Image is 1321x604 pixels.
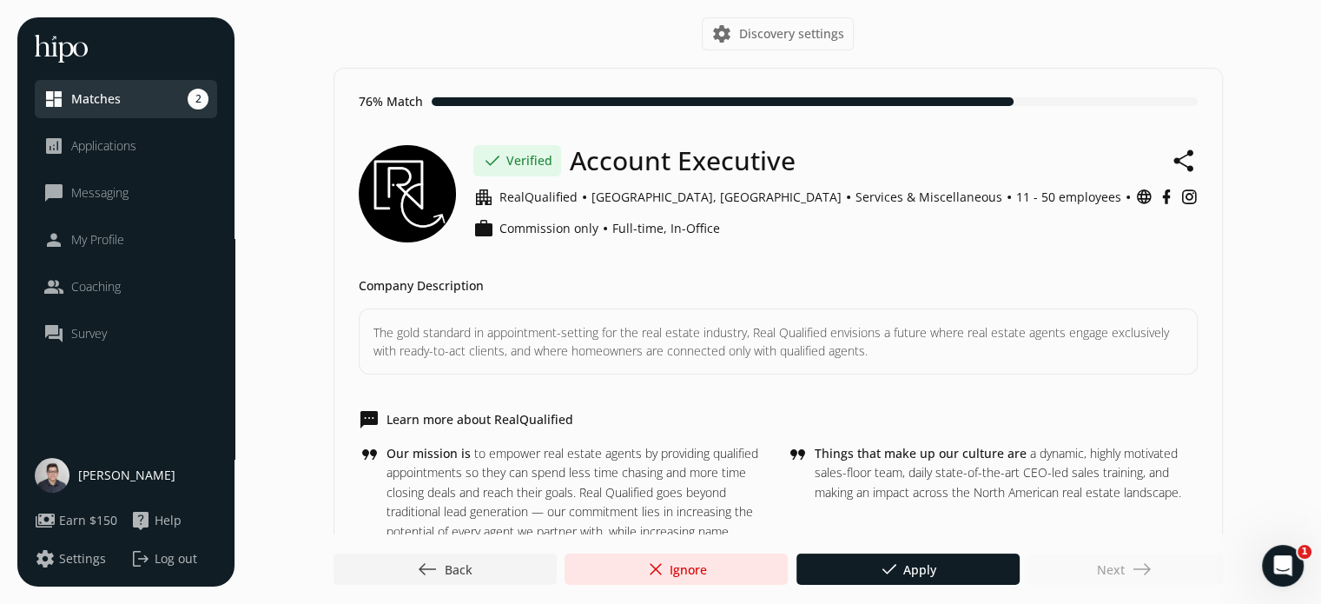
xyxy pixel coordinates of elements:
span: settings [711,23,732,44]
a: analyticsApplications [43,136,208,156]
h1: Account Executive [570,145,796,176]
span: done [879,559,900,580]
a: settingsSettings [35,548,122,569]
a: paymentsEarn $150 [35,510,122,531]
span: Help [155,512,182,529]
span: Full-time, In-Office [612,220,720,237]
h5: Learn more about RealQualified [386,411,573,428]
span: person [43,229,64,250]
span: Apply [879,559,936,580]
img: user-photo [35,458,69,493]
button: closeIgnore [565,554,788,585]
a: question_answerSurvey [43,323,208,344]
span: RealQualified [499,189,578,206]
button: doneApply [796,554,1020,585]
span: question_answer [43,323,64,344]
span: Applications [71,137,136,155]
span: Things that make up our culture are [815,445,1027,461]
button: settingsDiscovery settings [702,17,854,50]
span: [GEOGRAPHIC_DATA], [GEOGRAPHIC_DATA] [591,189,842,206]
p: The gold standard in appointment-setting for the real estate industry, Real Qualified envisions a... [373,323,1183,360]
span: Back [417,559,472,580]
button: logoutLog out [130,548,217,569]
a: personMy Profile [43,229,208,250]
img: hh-logo-white [35,35,88,63]
span: live_help [130,510,151,531]
p: to empower real estate agents by providing qualified appointments so they can spend less time cha... [386,444,769,561]
span: 11 - 50 employees [1016,189,1121,206]
span: apartment [473,187,494,208]
a: peopleCoaching [43,276,208,297]
button: paymentsEarn $150 [35,510,117,531]
div: Verified [473,145,561,176]
span: Earn $150 [59,512,117,529]
span: Commission only [499,220,598,237]
span: Services & Miscellaneous [855,189,1002,206]
span: Matches [71,90,121,108]
span: Coaching [71,278,121,295]
p: a dynamic, highly motivated sales-floor team, daily state-of-the-art CEO-led sales training, and ... [815,444,1198,502]
span: close [645,559,666,580]
iframe: Intercom live chat [1262,545,1304,587]
a: dashboardMatches2 [43,89,208,110]
button: live_helpHelp [130,510,182,531]
span: sms [359,409,380,430]
span: Our mission is [386,445,471,461]
button: settingsSettings [35,548,106,569]
span: done [482,150,503,171]
button: share [1172,145,1198,176]
span: settings [35,548,56,569]
span: Messaging [71,184,129,202]
span: work [473,218,494,239]
span: Survey [71,325,107,342]
button: westBack [334,554,557,585]
span: chat_bubble_outline [43,183,64,203]
a: live_helpHelp [130,510,217,531]
span: logout [130,548,151,569]
span: west [417,559,438,580]
span: My Profile [71,231,124,249]
h5: Company Description [359,277,484,295]
img: Company logo [359,145,456,242]
span: Discovery settings [739,25,844,43]
h5: 76% Match [359,93,423,110]
span: Log out [155,550,197,567]
span: analytics [43,136,64,156]
span: Settings [59,550,106,567]
span: 2 [188,89,208,110]
span: people [43,276,64,297]
a: chat_bubble_outlineMessaging [43,183,208,203]
span: format_quote [787,444,808,465]
span: [PERSON_NAME] [78,467,175,484]
span: 1 [1298,545,1311,559]
span: dashboard [43,89,64,110]
span: Ignore [645,559,707,580]
span: format_quote [359,444,380,465]
span: payments [35,510,56,531]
